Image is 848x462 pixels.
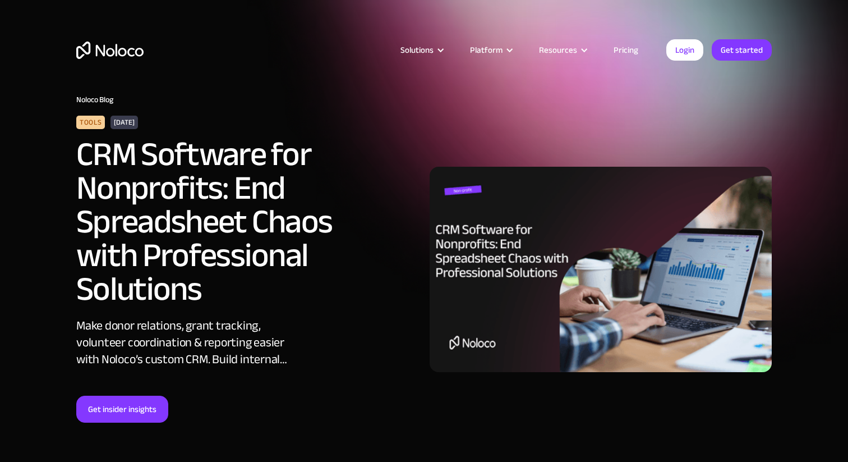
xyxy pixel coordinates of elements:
div: Resources [525,43,600,57]
div: Resources [539,43,577,57]
a: home [76,42,144,59]
div: [DATE] [110,116,138,129]
a: Get insider insights [76,396,168,423]
h2: CRM Software for Nonprofits: End Spreadsheet Chaos with Professional Solutions [76,138,385,306]
div: Platform [470,43,503,57]
div: Platform [456,43,525,57]
a: Get started [712,39,772,61]
div: Tools [76,116,105,129]
div: Make donor relations, grant tracking, volunteer coordination & reporting easier with Noloco’s cus... [76,317,306,368]
div: Solutions [400,43,434,57]
a: Pricing [600,43,652,57]
div: Solutions [386,43,456,57]
a: Login [666,39,703,61]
